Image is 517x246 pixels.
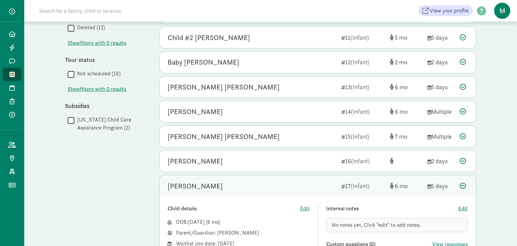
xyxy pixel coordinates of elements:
button: Showfilters with 0 results [68,39,126,47]
input: Search for a family, child or location [35,4,224,17]
span: (Infant) [350,34,369,41]
span: [DATE] [188,218,205,225]
div: 2 days [427,156,454,166]
button: Edit [458,205,468,213]
span: 7 [395,133,407,140]
div: 2 days [427,58,454,67]
div: 5 days [427,82,454,92]
button: Showfilters with 0 results [68,85,126,93]
span: (Infant) [351,83,369,91]
div: Multiple [427,132,454,141]
div: Internal notes [326,205,459,213]
span: 6 [395,83,408,91]
iframe: Chat Widget [483,214,517,246]
span: 6 [207,218,218,225]
span: (Infant) [351,108,370,115]
div: Child #2 Rowland [168,32,250,43]
div: DOB: ( ) [176,218,310,226]
div: [object Object] [390,107,422,116]
span: Show filters with 0 results [68,39,126,47]
span: (Infant) [351,157,370,165]
div: 5 days [427,33,454,42]
div: Ruth Knuepfer [168,156,223,167]
div: Lennon Czerwinski [168,82,280,93]
span: (Infant) [351,133,369,140]
span: 2 [395,58,407,66]
span: 6 [395,108,408,115]
div: Parent/Guardian: [PERSON_NAME] [176,229,310,237]
span: (Infant) [351,58,369,66]
div: 12 [341,58,384,67]
div: Child details [168,205,300,213]
span: M [494,3,510,19]
button: Edit [300,205,310,213]
div: 14 [341,107,384,116]
span: Show filters with 0 results [68,85,126,93]
div: 15 [341,132,384,141]
span: View your profile [430,7,469,15]
label: Deleted (12) [74,24,105,32]
div: Harlan Scott [168,106,223,117]
div: 16 [341,156,384,166]
label: Not scheduled (19) [74,70,120,78]
div: Julien Knez [168,181,223,191]
label: [US_STATE] Child Care Assistance Program (2) [74,116,146,132]
span: 5 [395,34,407,41]
div: Tour status [65,55,146,64]
div: Multiple [427,107,454,116]
div: 5 days [427,181,454,190]
div: [object Object] [390,181,422,190]
div: [object Object] [390,132,422,141]
div: [object Object] [390,33,422,42]
div: 13 [341,82,384,92]
div: Subsidies [65,101,146,110]
span: No notes yet. Click "edit" to add notes. [332,221,421,229]
div: [object Object] [390,82,422,92]
div: Baby Haynes [168,57,239,68]
div: Mackinnon Diorio [168,131,280,142]
div: [object Object] [390,58,422,67]
div: [object Object] [390,156,422,166]
span: (Infant) [351,182,369,190]
div: 17 [341,181,384,190]
div: 11 [341,33,384,42]
a: View your profile [418,5,473,16]
span: 6 [395,182,408,190]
